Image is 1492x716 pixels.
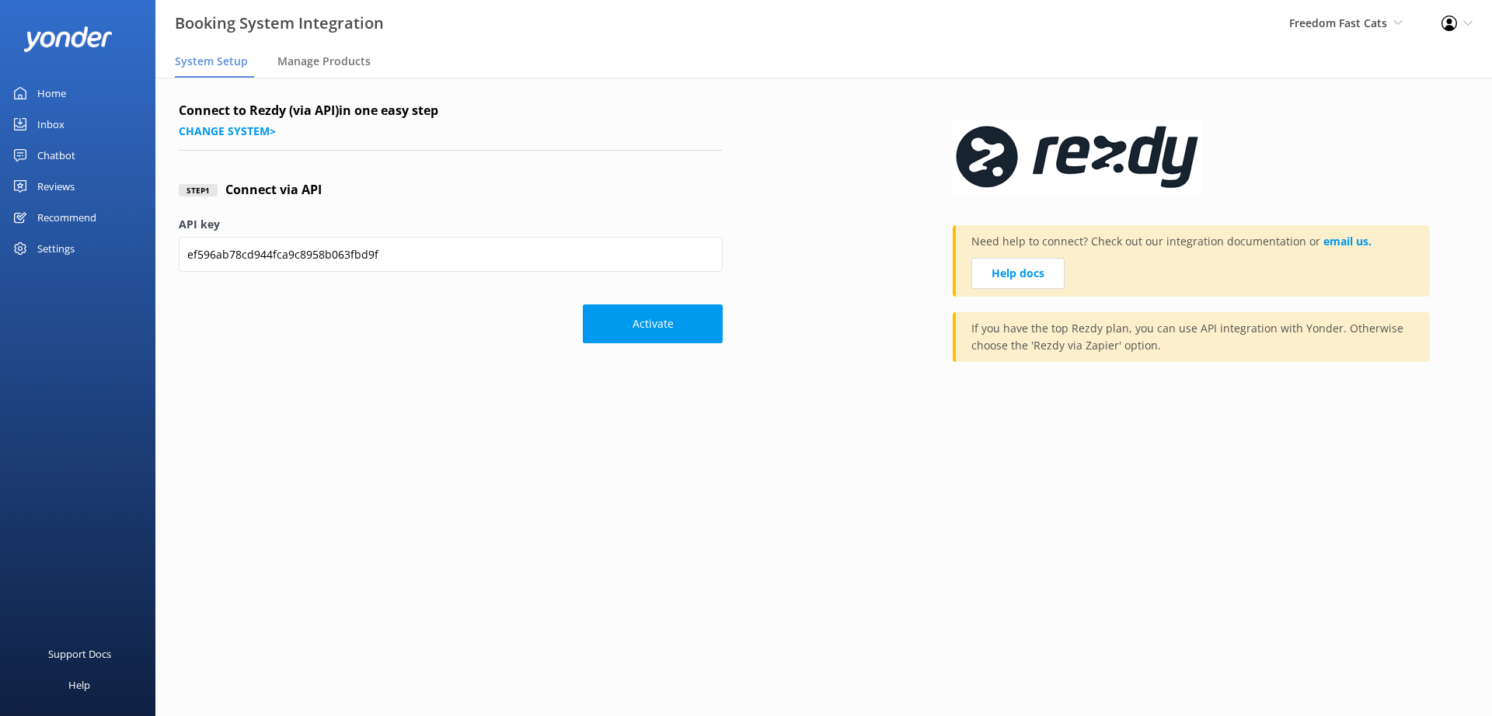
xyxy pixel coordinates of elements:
span: System Setup [175,54,248,69]
div: Home [37,78,66,109]
span: Manage Products [277,54,371,69]
h4: Connect via API [225,180,322,200]
label: API key [179,216,723,233]
button: Activate [583,304,723,343]
img: 1624324453..png [953,101,1206,210]
a: Change system> [179,123,276,138]
a: email us. [1323,234,1372,249]
div: Reviews [37,171,75,202]
div: If you have the top Rezdy plan, you can use API integration with Yonder. Otherwise choose the 'Re... [953,312,1430,362]
p: Need help to connect? Check out our integration documentation or [971,233,1372,258]
div: Chatbot [37,140,75,171]
div: Help [68,669,90,700]
div: Settings [37,233,75,264]
div: Recommend [37,202,96,233]
div: Inbox [37,109,64,140]
div: Support Docs [48,638,111,669]
div: Step 1 [179,184,218,196]
input: API key [179,237,723,272]
span: Freedom Fast Cats [1289,16,1387,30]
img: yonder-white-logo.png [23,26,113,52]
h4: Connect to Rezdy (via API) in one easy step [179,101,723,121]
h3: Booking System Integration [175,11,384,36]
a: Help docs [971,258,1065,289]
